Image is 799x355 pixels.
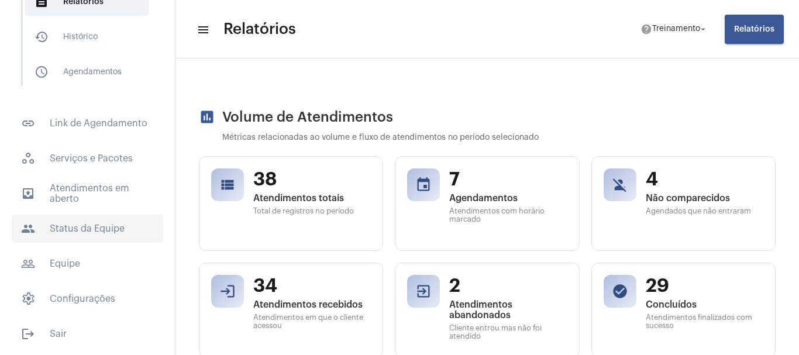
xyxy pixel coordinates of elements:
span: 2 [449,275,567,297]
mat-icon: sidenav icon [35,30,49,44]
span: Agendamentos [449,193,567,204]
span: Link de Agendamento [12,109,163,137]
mat-icon: event [415,177,432,193]
span: 34 [253,275,371,297]
mat-icon: check_circle [612,283,628,299]
mat-icon: sidenav icon [197,23,208,37]
span: 4 [646,168,763,191]
span: 29 [646,275,763,297]
span: Total de registros no período [253,207,371,215]
span: Cliente entrou mas não foi atendido [449,324,567,340]
button: Relatórios [725,15,784,44]
mat-icon: assessment [199,109,215,125]
mat-icon: sidenav icon [21,116,35,130]
h2: Volume de Atendimentos [199,109,776,125]
button: Treinamento [633,18,715,41]
span: Configurações [12,285,163,313]
mat-icon: sidenav icon [21,327,35,341]
span: sidenav icon [21,151,35,166]
mat-icon: sidenav icon [21,187,35,201]
span: Serviços e Pacotes [12,144,163,173]
mat-icon: view_list [219,177,236,193]
span: Concluídos [646,299,763,310]
span: Atendimentos em que o cliente acessou [253,313,371,330]
mat-icon: arrow_drop_down [698,24,708,35]
span: sidenav icon [21,292,35,306]
span: Relatórios [734,25,774,33]
span: Histórico [25,23,149,51]
mat-icon: sidenav icon [21,222,35,236]
span: Agendamentos [25,58,149,86]
mat-icon: person_off [612,177,628,193]
span: 7 [449,168,567,191]
span: Treinamento [652,25,700,33]
span: Atendimentos com horário marcado [449,207,567,223]
span: Sair [12,320,163,348]
mat-icon: sidenav icon [21,257,35,271]
span: 38 [253,168,371,191]
mat-icon: exit_to_app [415,283,432,299]
mat-icon: login [219,283,236,299]
span: Agendados que não entraram [646,207,763,215]
span: Status da Equipe [12,215,163,243]
span: Atendimentos abandonados [449,299,567,320]
mat-icon: help [640,23,652,35]
span: Atendimentos recebidos [253,299,371,310]
mat-icon: sidenav icon [35,65,49,79]
span: Equipe [12,250,163,278]
span: Atendimentos totais [253,193,371,204]
span: Relatórios [223,20,296,39]
span: Atendimentos finalizados com sucesso [646,313,763,330]
p: Métricas relacionadas ao volume e fluxo de atendimentos no período selecionado [222,133,776,142]
span: Atendimentos em aberto [12,180,163,208]
span: Não comparecidos [646,193,763,204]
